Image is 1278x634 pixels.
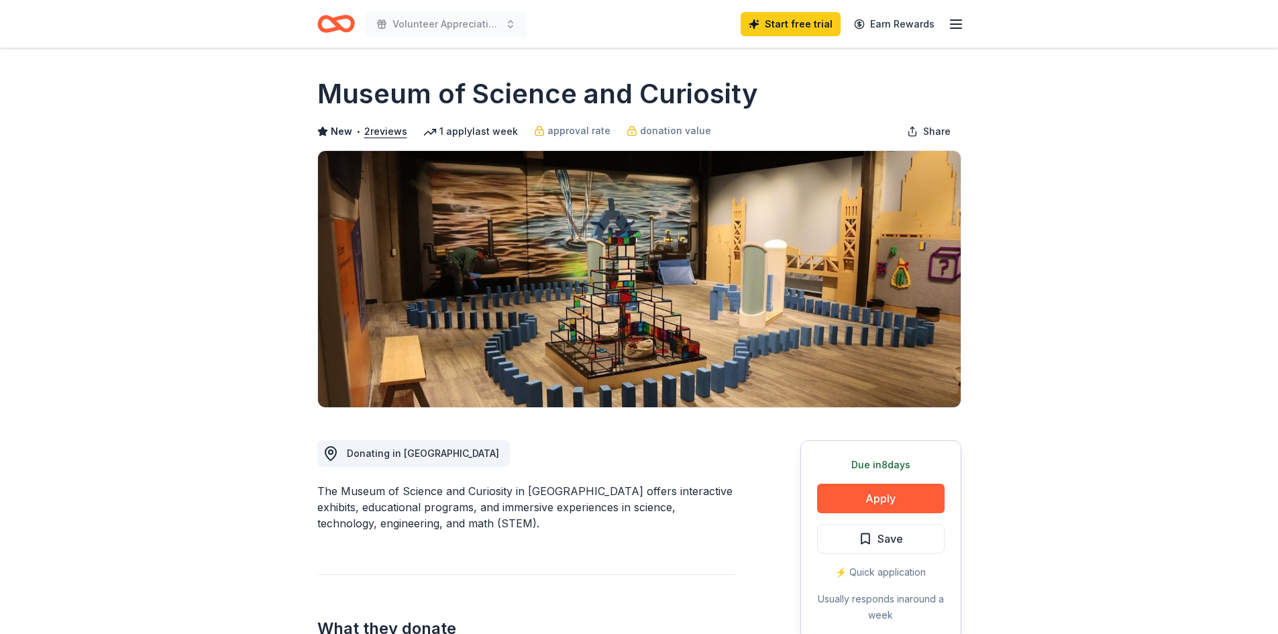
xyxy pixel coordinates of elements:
[317,75,758,113] h1: Museum of Science and Curiosity
[923,123,951,140] span: Share
[741,12,841,36] a: Start free trial
[817,484,945,513] button: Apply
[817,457,945,473] div: Due in 8 days
[364,123,407,140] button: 2reviews
[317,8,355,40] a: Home
[896,118,961,145] button: Share
[817,564,945,580] div: ⚡️ Quick application
[331,123,352,140] span: New
[640,123,711,139] span: donation value
[317,483,736,531] div: The Museum of Science and Curiosity in [GEOGRAPHIC_DATA] offers interactive exhibits, educational...
[356,126,360,137] span: •
[877,530,903,547] span: Save
[817,524,945,553] button: Save
[817,591,945,623] div: Usually responds in around a week
[846,12,943,36] a: Earn Rewards
[534,123,610,139] a: approval rate
[547,123,610,139] span: approval rate
[627,123,711,139] a: donation value
[392,16,500,32] span: Volunteer Appreciation and Recruitment Event
[366,11,527,38] button: Volunteer Appreciation and Recruitment Event
[423,123,518,140] div: 1 apply last week
[318,151,961,407] img: Image for Museum of Science and Curiosity
[347,447,499,459] span: Donating in [GEOGRAPHIC_DATA]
